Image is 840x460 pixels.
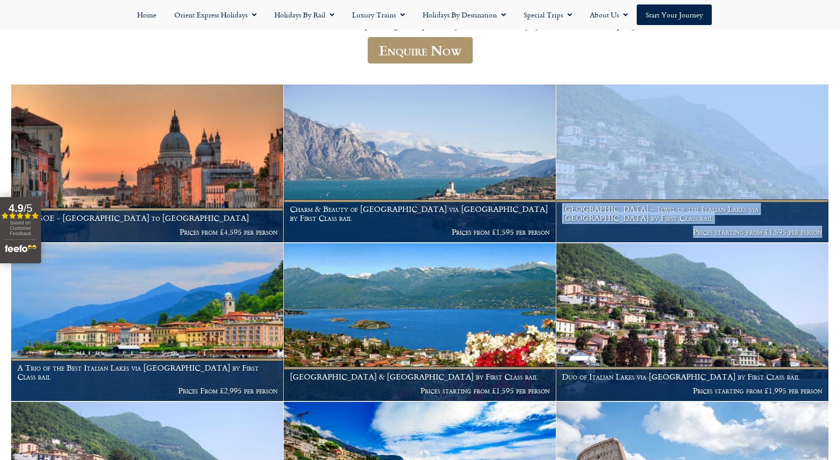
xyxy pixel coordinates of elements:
a: Luxury Trains [343,4,414,25]
a: [GEOGRAPHIC_DATA] & [GEOGRAPHIC_DATA] by First Class rail Prices starting from £1,595 per person [284,243,556,401]
a: About Us [581,4,637,25]
h1: The VSOE - [GEOGRAPHIC_DATA] to [GEOGRAPHIC_DATA] [17,214,277,223]
p: Prices from £4,595 per person [17,228,277,236]
p: Prices starting from £1,595 per person [562,228,822,236]
p: Prices from £1,595 per person [290,228,550,236]
a: Start your Journey [637,4,712,25]
p: When in [GEOGRAPHIC_DATA] we also recommend you indulge in the pleasures of la dolce vita : wonde... [152,21,688,32]
h1: Duo of Italian Lakes via [GEOGRAPHIC_DATA] by First Class rail [562,372,822,381]
a: Enquire Now [368,37,473,63]
img: Orient Express Special Venice compressed [11,84,283,242]
a: Holidays by Destination [414,4,515,25]
h1: [GEOGRAPHIC_DATA] – Jewel of the Italian Lakes via [GEOGRAPHIC_DATA] by First Class rail [562,205,822,222]
nav: Menu [4,4,836,25]
a: Holidays by Rail [265,4,343,25]
p: Prices starting from £1,995 per person [562,386,822,395]
h1: Charm & Beauty of [GEOGRAPHIC_DATA] via [GEOGRAPHIC_DATA] by First Class rail [290,205,550,222]
a: Charm & Beauty of [GEOGRAPHIC_DATA] via [GEOGRAPHIC_DATA] by First Class rail Prices from £1,595 ... [284,84,556,243]
a: [GEOGRAPHIC_DATA] – Jewel of the Italian Lakes via [GEOGRAPHIC_DATA] by First Class rail Prices s... [556,84,829,243]
a: A Trio of the Best Italian Lakes via [GEOGRAPHIC_DATA] by First Class rail Prices From £2,995 per... [11,243,284,401]
p: Prices starting from £1,595 per person [290,386,550,395]
a: Orient Express Holidays [165,4,265,25]
a: Home [128,4,165,25]
h1: [GEOGRAPHIC_DATA] & [GEOGRAPHIC_DATA] by First Class rail [290,372,550,381]
a: Duo of Italian Lakes via [GEOGRAPHIC_DATA] by First Class rail Prices starting from £1,995 per pe... [556,243,829,401]
a: The VSOE - [GEOGRAPHIC_DATA] to [GEOGRAPHIC_DATA] Prices from £4,595 per person [11,84,284,243]
p: Prices From £2,995 per person [17,386,277,395]
a: Special Trips [515,4,581,25]
h1: A Trio of the Best Italian Lakes via [GEOGRAPHIC_DATA] by First Class rail [17,363,277,381]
